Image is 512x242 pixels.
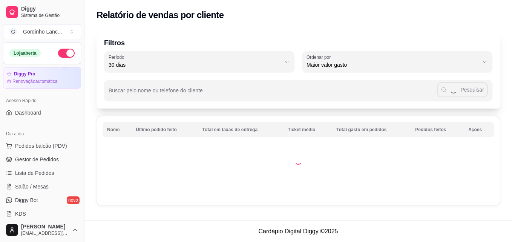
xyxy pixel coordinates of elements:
[15,210,26,217] span: KDS
[21,230,69,236] span: [EMAIL_ADDRESS][DOMAIN_NAME]
[307,61,479,69] span: Maior valor gasto
[104,38,492,48] p: Filtros
[109,61,281,69] span: 30 dias
[3,208,81,220] a: KDS
[15,156,59,163] span: Gestor de Pedidos
[307,54,333,60] label: Ordenar por
[3,140,81,152] button: Pedidos balcão (PDV)
[84,221,512,242] footer: Cardápio Digital Diggy © 2025
[109,54,127,60] label: Período
[15,142,67,150] span: Pedidos balcão (PDV)
[3,95,81,107] div: Acesso Rápido
[3,107,81,119] a: Dashboard
[3,181,81,193] a: Salão / Mesas
[15,169,54,177] span: Lista de Pedidos
[12,78,57,84] article: Renovação automática
[14,71,35,77] article: Diggy Pro
[97,9,224,21] h2: Relatório de vendas por cliente
[3,153,81,165] a: Gestor de Pedidos
[3,194,81,206] a: Diggy Botnovo
[109,90,437,97] input: Buscar pelo nome ou telefone do cliente
[3,167,81,179] a: Lista de Pedidos
[15,109,41,116] span: Dashboard
[15,183,49,190] span: Salão / Mesas
[104,51,294,72] button: Período30 dias
[15,196,38,204] span: Diggy Bot
[3,24,81,39] button: Select a team
[21,6,78,12] span: Diggy
[3,221,81,239] button: [PERSON_NAME][EMAIL_ADDRESS][DOMAIN_NAME]
[9,28,17,35] span: G
[3,67,81,89] a: Diggy ProRenovaçãoautomática
[9,49,41,57] div: Loja aberta
[3,3,81,21] a: DiggySistema de Gestão
[21,12,78,18] span: Sistema de Gestão
[294,157,302,165] div: Loading
[23,28,62,35] div: Gordinho Lanc ...
[21,224,69,230] span: [PERSON_NAME]
[58,49,75,58] button: Alterar Status
[302,51,492,72] button: Ordenar porMaior valor gasto
[3,128,81,140] div: Dia a dia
